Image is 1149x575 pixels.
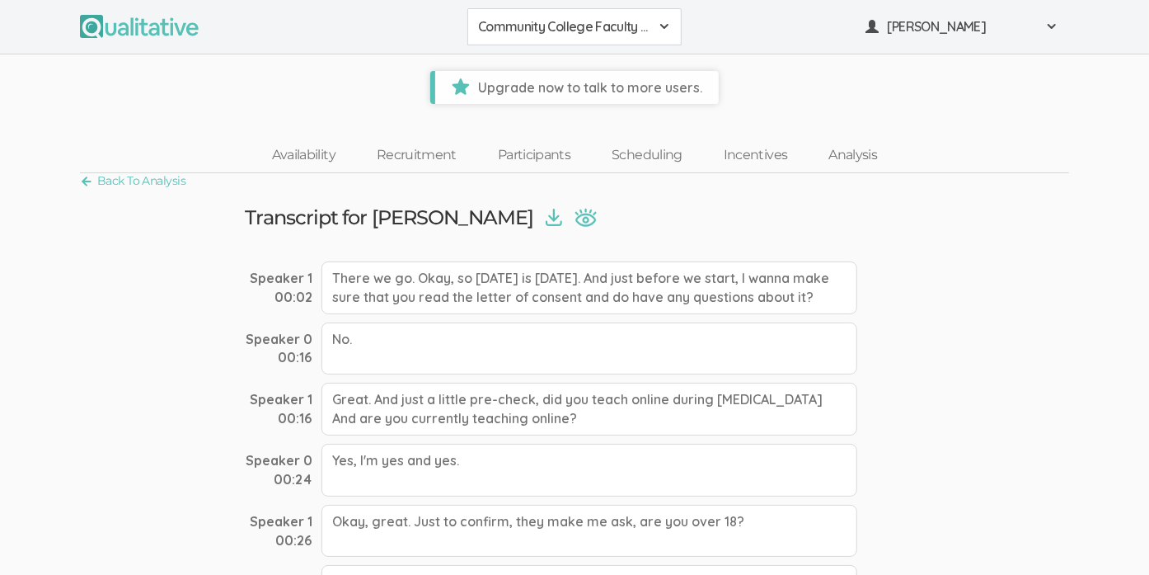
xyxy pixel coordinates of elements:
div: 00:16 [246,409,312,428]
a: Availability [251,138,356,173]
a: Back To Analysis [80,170,185,192]
span: Community College Faculty Experiences [478,17,650,36]
a: Participants [477,138,591,173]
iframe: Chat Widget [1067,496,1149,575]
div: Speaker 0 [246,451,312,470]
div: Okay, great. Just to confirm, they make me ask, are you over 18? [321,505,857,558]
a: Upgrade now to talk to more users. [430,71,719,104]
span: Upgrade now to talk to more users. [435,71,719,104]
div: Speaker 0 [246,330,312,349]
div: Speaker 1 [246,390,312,409]
div: Speaker 1 [246,512,312,531]
a: Analysis [808,138,898,173]
div: 00:24 [246,470,312,489]
button: Community College Faculty Experiences [467,8,682,45]
div: 00:16 [246,348,312,367]
div: Yes, I'm yes and yes. [321,444,857,497]
a: Incentives [703,138,809,173]
h3: Transcript for [PERSON_NAME] [245,207,533,229]
img: Qualitative [80,15,199,38]
div: 00:26 [246,531,312,550]
div: Speaker 1 [246,269,312,288]
a: Scheduling [591,138,703,173]
img: Use Pseudonyms [574,208,597,227]
img: Download Transcript [546,209,562,227]
div: Great. And just a little pre-check, did you teach online during [MEDICAL_DATA] And are you curren... [321,383,857,436]
div: 00:02 [246,288,312,307]
span: [PERSON_NAME] [888,17,1036,36]
button: [PERSON_NAME] [855,8,1069,45]
div: There we go. Okay, so [DATE] is [DATE]. And just before we start, I wanna make sure that you read... [321,262,857,314]
div: No. [321,323,857,375]
a: Recruitment [356,138,477,173]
